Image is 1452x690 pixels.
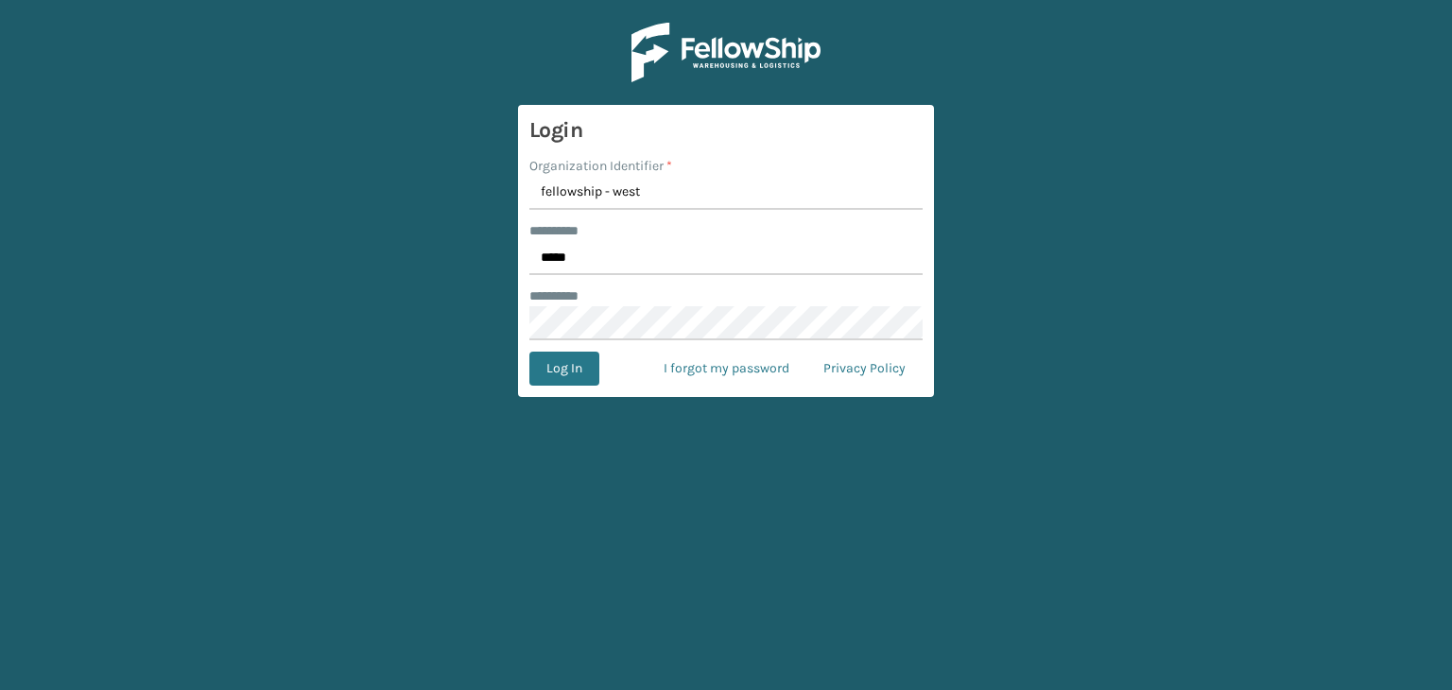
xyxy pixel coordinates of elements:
[631,23,821,82] img: Logo
[529,352,599,386] button: Log In
[529,116,923,145] h3: Login
[529,156,672,176] label: Organization Identifier
[806,352,923,386] a: Privacy Policy
[647,352,806,386] a: I forgot my password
